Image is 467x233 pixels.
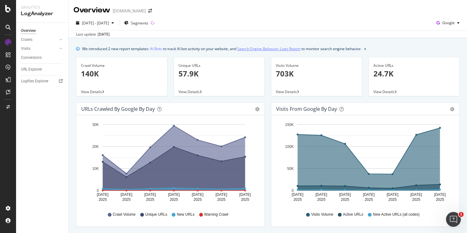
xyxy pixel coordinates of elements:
[216,192,227,197] text: [DATE]
[146,197,154,202] text: 2025
[193,197,202,202] text: 2025
[365,197,373,202] text: 2025
[99,197,107,202] text: 2025
[97,188,99,193] text: 0
[76,45,460,52] div: info banner
[97,192,109,197] text: [DATE]
[276,106,337,112] div: Visits from Google by day
[204,212,228,217] span: Warning Crawl
[241,197,249,202] text: 2025
[81,106,155,112] div: URLs Crawled by Google by day
[21,54,64,61] a: Conversions
[131,20,148,26] span: Segments
[179,63,260,68] div: Unique URLs
[311,212,333,217] span: Visits Volume
[339,192,351,197] text: [DATE]
[168,192,180,197] text: [DATE]
[21,66,42,73] div: URL Explorer
[179,68,260,79] p: 57.9K
[192,192,204,197] text: [DATE]
[98,32,110,37] div: [DATE]
[239,192,251,197] text: [DATE]
[276,63,357,68] div: Visits Volume
[21,54,42,61] div: Conversions
[76,32,110,37] div: Last update
[363,44,368,53] button: close banner
[177,212,194,217] span: New URLs
[293,197,302,202] text: 2025
[74,5,110,15] div: Overview
[82,45,362,52] div: We introduced 2 new report templates: to track AI bot activity on your website, and to monitor se...
[145,212,167,217] span: Unique URLs
[21,45,58,52] a: Visits
[292,192,304,197] text: [DATE]
[21,45,30,52] div: Visits
[292,188,294,193] text: 0
[113,8,146,14] div: [DOMAIN_NAME]
[150,45,162,52] a: AI Bots
[179,89,200,94] span: View Details
[276,68,357,79] p: 703K
[120,192,132,197] text: [DATE]
[237,45,301,52] a: Search Engine Behavior: Logs Report
[21,37,58,43] a: Crawls
[317,197,326,202] text: 2025
[373,63,455,68] div: Active URLs
[170,197,178,202] text: 2025
[363,192,375,197] text: [DATE]
[255,107,259,111] div: gear
[122,197,131,202] text: 2025
[410,192,422,197] text: [DATE]
[276,89,297,94] span: View Details
[276,120,454,206] svg: A chart.
[387,192,398,197] text: [DATE]
[446,212,461,227] iframe: Intercom live chat
[285,123,294,127] text: 150K
[21,28,36,34] div: Overview
[81,63,162,68] div: Crawl Volume
[450,107,454,111] div: gear
[21,10,63,17] div: LogAnalyzer
[21,37,32,43] div: Crawls
[285,145,294,149] text: 100K
[21,28,64,34] a: Overview
[82,20,109,26] span: [DATE] - [DATE]
[21,66,64,73] a: URL Explorer
[341,197,349,202] text: 2025
[122,18,151,28] button: Segments
[81,89,102,94] span: View Details
[436,197,444,202] text: 2025
[442,20,455,25] span: Google
[434,18,462,28] button: Google
[113,212,136,217] span: Crawl Volume
[217,197,225,202] text: 2025
[81,68,162,79] p: 140K
[144,192,156,197] text: [DATE]
[434,192,446,197] text: [DATE]
[315,192,327,197] text: [DATE]
[148,9,152,13] div: arrow-right-arrow-left
[21,5,63,10] div: Analytics
[343,212,363,217] span: Active URLs
[388,197,397,202] text: 2025
[74,18,116,28] button: [DATE] - [DATE]
[92,166,99,171] text: 10K
[373,68,455,79] p: 24.7K
[21,78,64,84] a: Logfiles Explorer
[287,166,294,171] text: 50K
[373,89,394,94] span: View Details
[459,212,464,217] span: 1
[81,120,259,206] svg: A chart.
[92,123,99,127] text: 30K
[412,197,420,202] text: 2025
[92,145,99,149] text: 20K
[373,212,419,217] span: New Active URLs (all codes)
[21,78,48,84] div: Logfiles Explorer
